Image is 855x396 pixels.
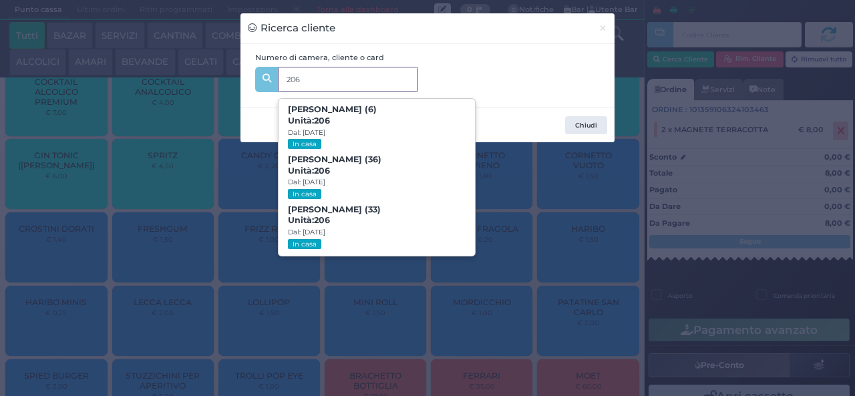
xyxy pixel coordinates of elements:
strong: 206 [314,215,330,225]
input: Es. 'Mario Rossi', '220' o '108123234234' [278,67,418,92]
label: Numero di camera, cliente o card [255,52,384,63]
button: Chiudi [565,116,607,135]
small: Dal: [DATE] [288,128,325,137]
strong: 206 [314,116,330,126]
small: In casa [288,139,321,149]
b: [PERSON_NAME] (6) [288,104,377,126]
b: [PERSON_NAME] (33) [288,204,381,226]
b: [PERSON_NAME] (36) [288,154,381,176]
span: Unità: [288,215,330,226]
small: In casa [288,239,321,249]
span: Unità: [288,116,330,127]
span: Unità: [288,166,330,177]
small: In casa [288,189,321,199]
span: × [598,21,607,35]
h3: Ricerca cliente [248,21,335,36]
small: Dal: [DATE] [288,178,325,186]
strong: 206 [314,166,330,176]
button: Chiudi [591,13,615,43]
small: Dal: [DATE] [288,228,325,236]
